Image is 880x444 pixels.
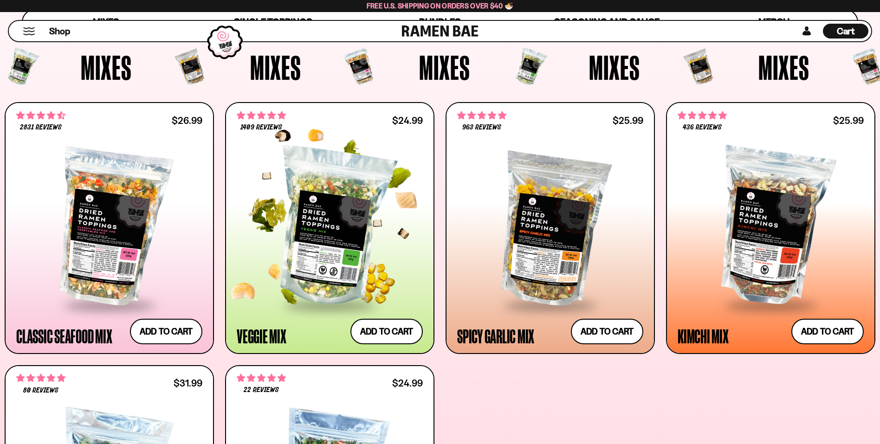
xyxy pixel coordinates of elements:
a: 4.76 stars 436 reviews $25.99 Kimchi Mix Add to cart [666,102,875,354]
div: Classic Seafood Mix [16,328,112,344]
a: 4.76 stars 1409 reviews $24.99 Veggie Mix Add to cart [225,102,434,354]
div: $25.99 [833,116,864,125]
div: Spicy Garlic Mix [457,328,534,344]
button: Mobile Menu Trigger [23,27,35,35]
span: Mixes [81,50,132,84]
div: $31.99 [174,379,202,387]
span: 2831 reviews [20,124,62,131]
span: Mixes [250,50,301,84]
button: Add to cart [791,319,864,344]
span: Cart [837,26,855,37]
span: Shop [49,25,70,38]
button: Add to cart [130,319,202,344]
div: $26.99 [172,116,202,125]
span: 80 reviews [23,387,58,394]
span: 4.76 stars [678,109,727,122]
div: $25.99 [613,116,643,125]
div: $24.99 [392,379,423,387]
span: 963 reviews [462,124,501,131]
div: Kimchi Mix [678,328,729,344]
span: Mixes [758,50,809,84]
span: 436 reviews [683,124,722,131]
span: Mixes [589,50,640,84]
span: 4.75 stars [457,109,506,122]
span: Mixes [419,50,470,84]
a: Shop [49,24,70,39]
button: Add to cart [571,319,643,344]
span: 22 reviews [244,386,279,394]
button: Add to cart [350,319,423,344]
span: 4.68 stars [16,109,65,122]
a: 4.75 stars 963 reviews $25.99 Spicy Garlic Mix Add to cart [446,102,655,354]
span: 4.82 stars [237,372,286,384]
div: $24.99 [392,116,423,125]
a: 4.68 stars 2831 reviews $26.99 Classic Seafood Mix Add to cart [5,102,214,354]
span: 4.82 stars [16,372,65,384]
span: 1409 reviews [240,124,282,131]
div: Cart [823,21,868,41]
div: Veggie Mix [237,328,286,344]
span: 4.76 stars [237,109,286,122]
span: Free U.S. Shipping on Orders over $40 🍜 [367,1,514,10]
